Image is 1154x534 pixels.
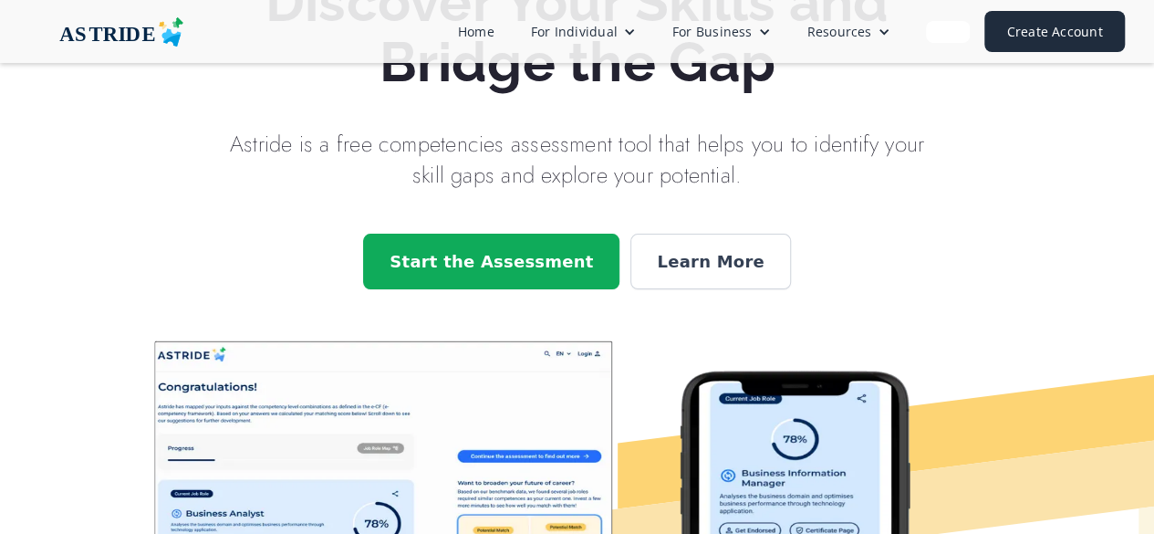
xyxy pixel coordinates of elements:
[788,15,908,48] div: Resources
[390,249,593,274] div: Start the Assessment
[806,22,871,41] div: Resources
[363,234,619,289] a: Start the Assessment
[513,15,654,48] div: For Individual
[672,22,753,41] div: For Business
[531,22,618,41] div: For Individual
[654,15,789,48] div: For Business
[227,129,928,190] div: Astride is a free competencies assessment tool that helps you to identify your skill gaps and exp...
[440,15,513,48] a: Home
[630,234,790,289] a: Learn More
[984,11,1124,52] a: Create Account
